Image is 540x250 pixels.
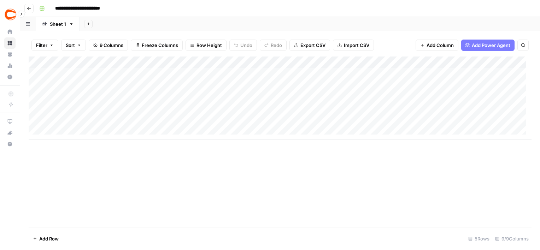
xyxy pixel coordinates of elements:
[196,42,222,49] span: Row Height
[300,42,325,49] span: Export CSV
[472,42,510,49] span: Add Power Agent
[4,60,16,71] a: Usage
[4,116,16,127] a: AirOps Academy
[31,40,58,51] button: Filter
[29,233,63,244] button: Add Row
[271,42,282,49] span: Redo
[427,42,454,49] span: Add Column
[4,138,16,150] button: Help + Support
[260,40,287,51] button: Redo
[142,42,178,49] span: Freeze Columns
[344,42,369,49] span: Import CSV
[50,20,66,28] div: Sheet 1
[36,42,47,49] span: Filter
[4,127,16,138] button: What's new?
[4,49,16,60] a: Your Data
[229,40,257,51] button: Undo
[492,233,532,244] div: 9/9 Columns
[333,40,374,51] button: Import CSV
[4,26,16,37] a: Home
[186,40,227,51] button: Row Height
[4,8,17,21] img: Covers Logo
[416,40,458,51] button: Add Column
[89,40,128,51] button: 9 Columns
[100,42,123,49] span: 9 Columns
[289,40,330,51] button: Export CSV
[4,6,16,23] button: Workspace: Covers
[61,40,86,51] button: Sort
[66,42,75,49] span: Sort
[4,71,16,83] a: Settings
[461,40,515,51] button: Add Power Agent
[240,42,252,49] span: Undo
[39,235,59,242] span: Add Row
[465,233,492,244] div: 5 Rows
[36,17,80,31] a: Sheet 1
[131,40,183,51] button: Freeze Columns
[4,37,16,49] a: Browse
[5,127,15,138] div: What's new?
